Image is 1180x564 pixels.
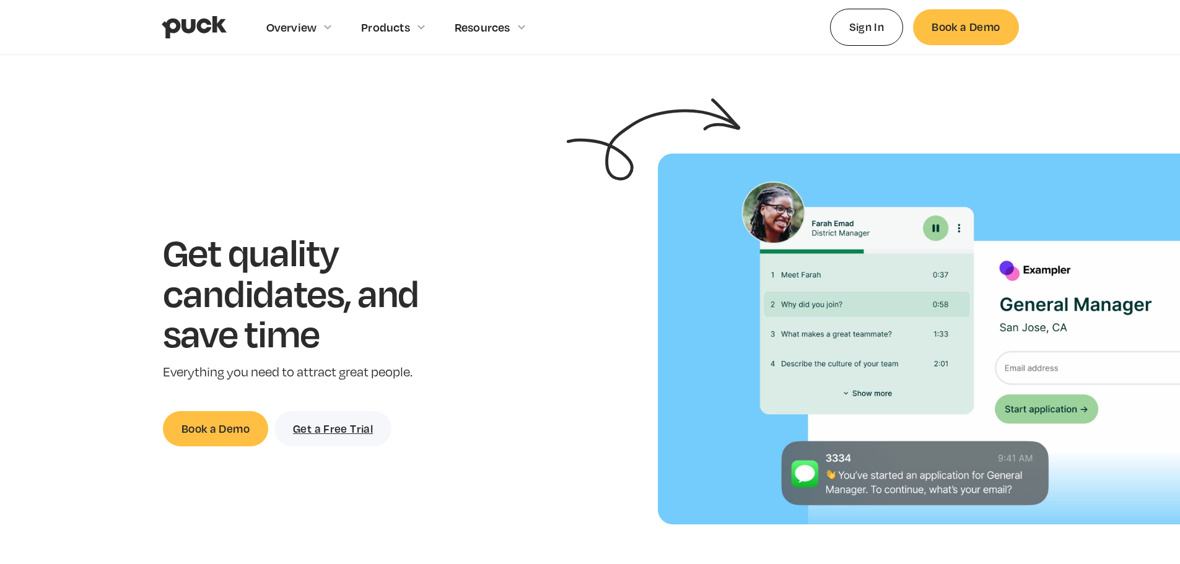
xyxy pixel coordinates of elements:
[266,20,317,34] div: Overview
[163,232,457,354] h1: Get quality candidates, and save time
[163,363,457,381] p: Everything you need to attract great people.
[163,411,268,446] a: Book a Demo
[274,411,391,446] a: Get a Free Trial
[361,20,410,34] div: Products
[913,9,1018,45] a: Book a Demo
[830,9,904,45] a: Sign In
[455,20,510,34] div: Resources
